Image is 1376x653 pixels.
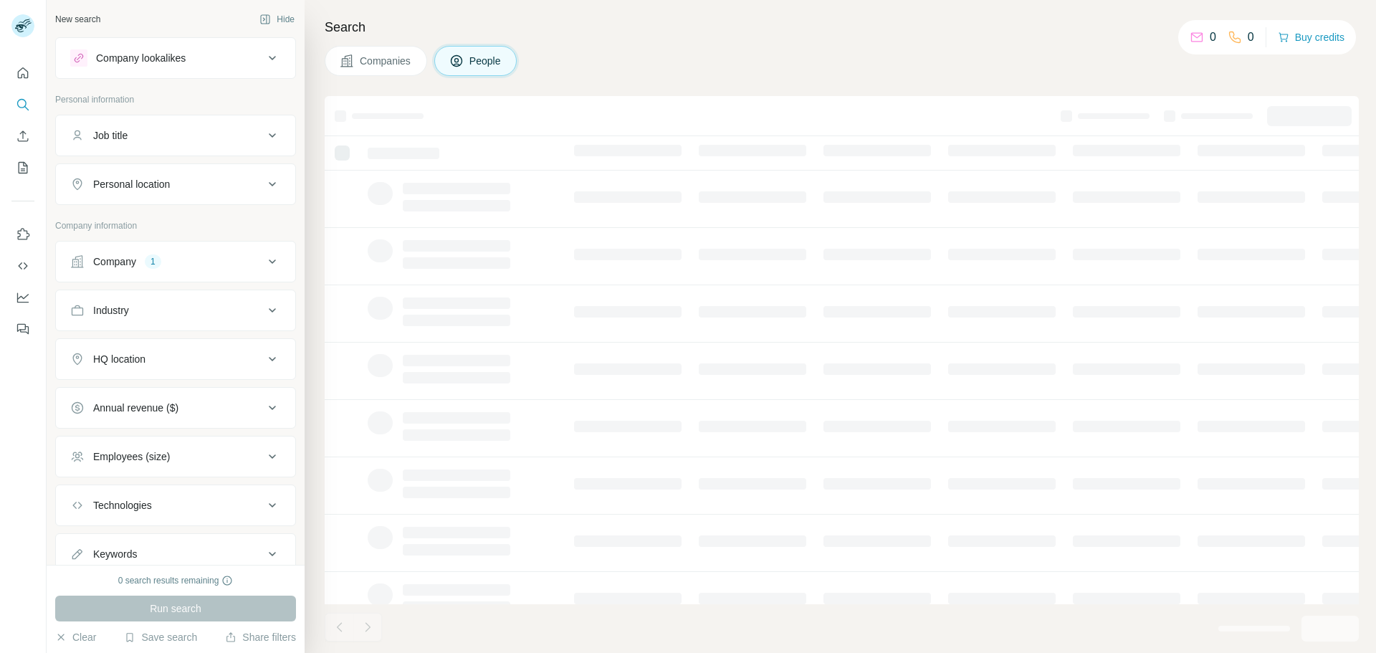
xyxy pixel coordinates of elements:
div: 0 search results remaining [118,574,234,587]
div: New search [55,13,100,26]
button: Feedback [11,316,34,342]
h4: Search [325,17,1359,37]
button: Personal location [56,167,295,201]
button: Use Surfe on LinkedIn [11,221,34,247]
div: Job title [93,128,128,143]
button: Save search [124,630,197,644]
div: Technologies [93,498,152,513]
button: Employees (size) [56,439,295,474]
button: Hide [249,9,305,30]
div: Industry [93,303,129,318]
button: Company lookalikes [56,41,295,75]
button: Enrich CSV [11,123,34,149]
button: Annual revenue ($) [56,391,295,425]
p: 0 [1248,29,1254,46]
span: People [469,54,502,68]
div: Company lookalikes [96,51,186,65]
button: Keywords [56,537,295,571]
div: Keywords [93,547,137,561]
button: Use Surfe API [11,253,34,279]
p: Personal information [55,93,296,106]
span: Companies [360,54,412,68]
button: HQ location [56,342,295,376]
p: Company information [55,219,296,232]
button: Share filters [225,630,296,644]
p: 0 [1210,29,1216,46]
button: Buy credits [1278,27,1344,47]
div: Personal location [93,177,170,191]
button: Technologies [56,488,295,523]
div: Employees (size) [93,449,170,464]
div: Annual revenue ($) [93,401,178,415]
button: Dashboard [11,285,34,310]
button: Company1 [56,244,295,279]
button: Industry [56,293,295,328]
button: Search [11,92,34,118]
button: Clear [55,630,96,644]
div: HQ location [93,352,145,366]
button: Job title [56,118,295,153]
button: Quick start [11,60,34,86]
div: 1 [145,255,161,268]
div: Company [93,254,136,269]
button: My lists [11,155,34,181]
